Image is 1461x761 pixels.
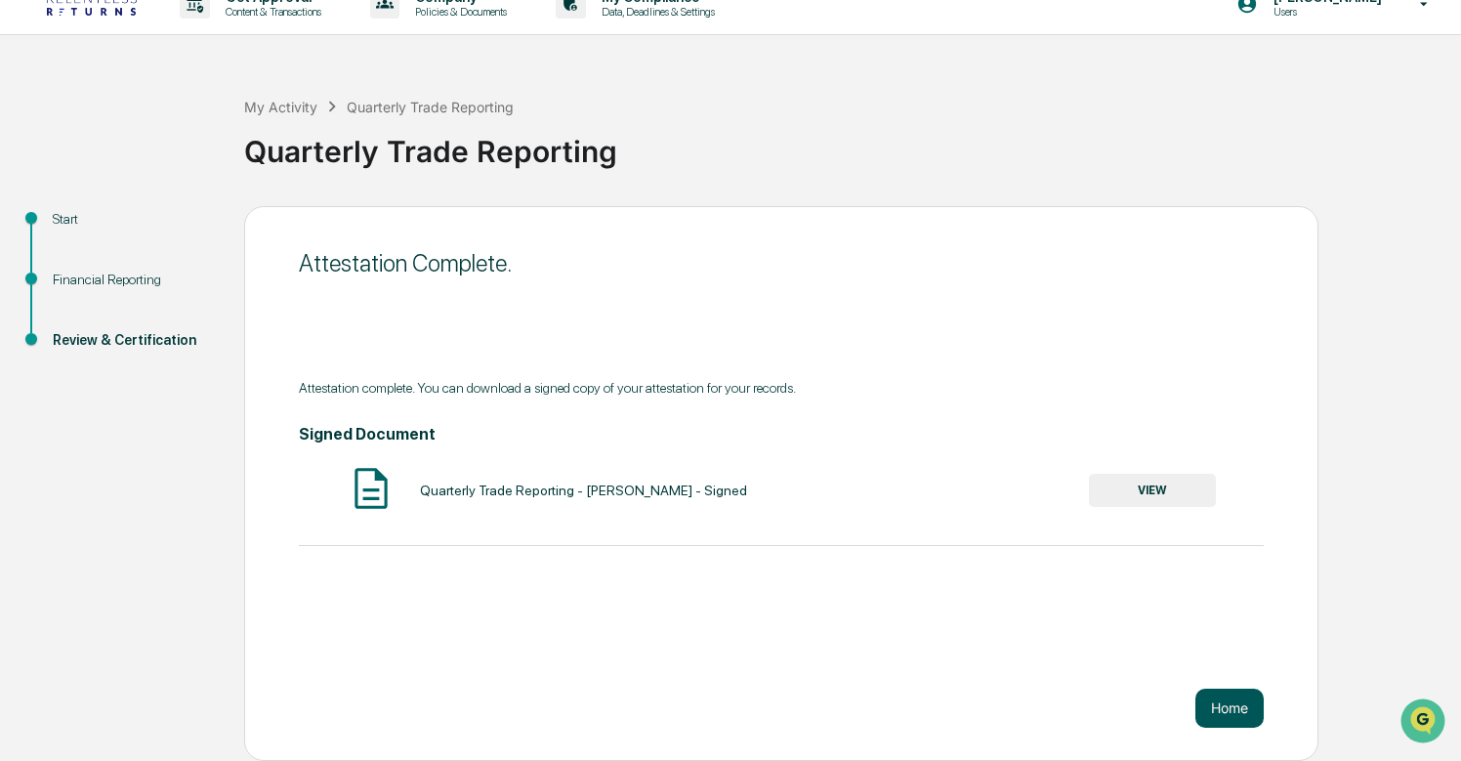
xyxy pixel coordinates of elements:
[20,41,355,72] p: How can we help?
[12,275,131,311] a: 🔎Data Lookup
[20,149,55,185] img: 1746055101610-c473b297-6a78-478c-a979-82029cc54cd1
[53,270,213,290] div: Financial Reporting
[66,169,247,185] div: We're available if you need us!
[20,285,35,301] div: 🔎
[244,118,1451,169] div: Quarterly Trade Reporting
[347,99,514,115] div: Quarterly Trade Reporting
[347,464,396,513] img: Document Icon
[1089,474,1216,507] button: VIEW
[1258,5,1392,19] p: Users
[134,238,250,274] a: 🗄️Attestations
[299,380,1264,396] div: Attestation complete. You can download a signed copy of your attestation for your records.
[66,149,320,169] div: Start new chat
[1398,697,1451,749] iframe: Open customer support
[53,209,213,230] div: Start
[142,248,157,264] div: 🗄️
[399,5,517,19] p: Policies & Documents
[12,238,134,274] a: 🖐️Preclearance
[39,283,123,303] span: Data Lookup
[138,330,236,346] a: Powered byPylon
[53,330,213,351] div: Review & Certification
[586,5,725,19] p: Data, Deadlines & Settings
[244,99,317,115] div: My Activity
[39,246,126,266] span: Preclearance
[161,246,242,266] span: Attestations
[420,483,747,498] div: Quarterly Trade Reporting - [PERSON_NAME] - Signed
[20,248,35,264] div: 🖐️
[1195,689,1264,728] button: Home
[194,331,236,346] span: Pylon
[332,155,355,179] button: Start new chat
[210,5,331,19] p: Content & Transactions
[299,425,1264,444] h4: Signed Document
[299,249,1264,277] div: Attestation Complete.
